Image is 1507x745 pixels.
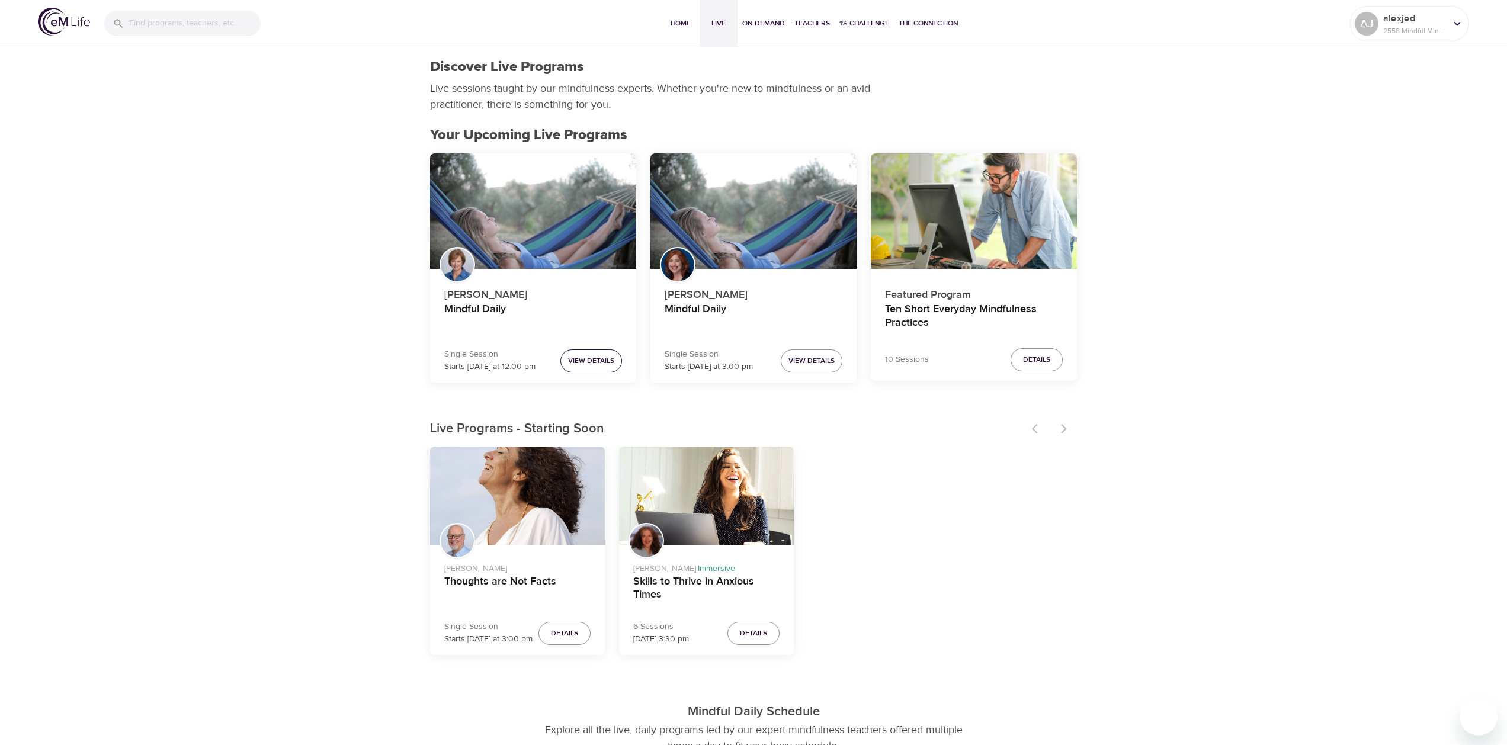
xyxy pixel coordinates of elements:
p: 2558 Mindful Minutes [1383,25,1446,36]
p: alexjed [1383,11,1446,25]
button: View Details [560,349,622,372]
h4: Skills to Thrive in Anxious Times [633,575,780,603]
span: Home [666,17,695,30]
span: Details [1023,354,1050,366]
span: 1% Challenge [839,17,889,30]
span: On-Demand [742,17,785,30]
img: logo [38,8,90,36]
button: Ten Short Everyday Mindfulness Practices [871,153,1077,269]
input: Find programs, teachers, etc... [129,11,261,36]
p: [PERSON_NAME] [665,282,842,303]
p: Single Session [665,348,753,361]
button: Mindful Daily [430,153,636,269]
p: Mindful Daily Schedule [421,702,1086,722]
button: Details [538,622,591,645]
button: Details [727,622,780,645]
p: [PERSON_NAME] · [633,558,780,575]
span: Immersive [698,563,735,574]
h2: Your Upcoming Live Programs [430,127,1077,144]
iframe: Button to launch messaging window [1460,698,1498,736]
p: [PERSON_NAME] [444,558,591,575]
p: [PERSON_NAME] [444,282,622,303]
button: Mindful Daily [650,153,857,269]
p: Featured Program [885,282,1063,303]
button: View Details [781,349,842,372]
span: Live [704,17,733,30]
span: Teachers [794,17,830,30]
p: Starts [DATE] at 12:00 pm [444,361,536,373]
button: Thoughts are Not Facts [430,447,605,545]
p: Live sessions taught by our mindfulness experts. Whether you're new to mindfulness or an avid pra... [430,81,874,113]
p: Starts [DATE] at 3:00 pm [444,633,533,646]
span: View Details [568,355,614,367]
p: [DATE] 3:30 pm [633,633,689,646]
h1: Discover Live Programs [430,59,584,76]
span: View Details [788,355,835,367]
p: Single Session [444,621,533,633]
p: Live Programs - Starting Soon [430,419,1025,439]
p: Single Session [444,348,536,361]
h4: Thoughts are Not Facts [444,575,591,603]
p: 6 Sessions [633,621,689,633]
p: 10 Sessions [885,354,929,366]
h4: Mindful Daily [444,303,622,331]
h4: Mindful Daily [665,303,842,331]
span: The Connection [899,17,958,30]
span: Details [740,627,767,640]
button: Skills to Thrive in Anxious Times [619,447,794,545]
div: AJ [1355,12,1378,36]
span: Details [551,627,578,640]
h4: Ten Short Everyday Mindfulness Practices [885,303,1063,331]
p: Starts [DATE] at 3:00 pm [665,361,753,373]
button: Details [1011,348,1063,371]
